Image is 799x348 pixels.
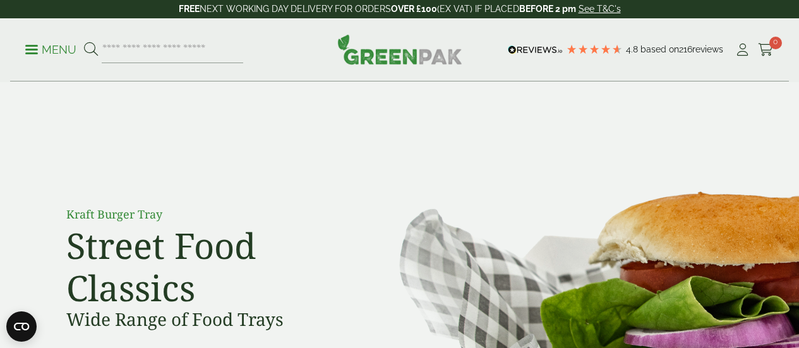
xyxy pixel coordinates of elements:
[179,4,200,14] strong: FREE
[769,37,782,49] span: 0
[640,44,679,54] span: Based on
[626,44,640,54] span: 4.8
[66,224,351,309] h2: Street Food Classics
[579,4,621,14] a: See T&C's
[692,44,723,54] span: reviews
[508,45,563,54] img: REVIEWS.io
[391,4,437,14] strong: OVER £100
[6,311,37,342] button: Open CMP widget
[337,34,462,64] img: GreenPak Supplies
[519,4,576,14] strong: BEFORE 2 pm
[66,309,351,330] h3: Wide Range of Food Trays
[66,206,351,223] p: Kraft Burger Tray
[758,40,774,59] a: 0
[679,44,692,54] span: 216
[735,44,750,56] i: My Account
[25,42,76,57] p: Menu
[566,44,623,55] div: 4.79 Stars
[25,42,76,55] a: Menu
[758,44,774,56] i: Cart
